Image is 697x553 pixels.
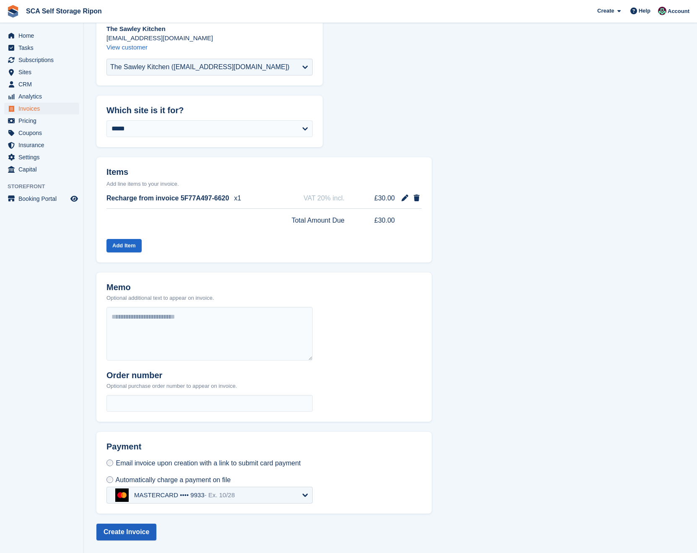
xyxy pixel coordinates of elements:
a: menu [4,115,79,127]
h2: Which site is it for? [106,106,313,115]
span: Pricing [18,115,69,127]
span: Help [639,7,650,15]
span: Coupons [18,127,69,139]
span: Sites [18,66,69,78]
img: Sam Chapman [658,7,666,15]
span: Subscriptions [18,54,69,66]
a: menu [4,42,79,54]
div: MASTERCARD •••• 9933 [134,491,235,499]
span: Capital [18,164,69,175]
span: Email invoice upon creation with a link to submit card payment [116,460,301,467]
a: menu [4,193,79,205]
span: Total Amount Due [292,215,345,226]
span: Recharge from invoice 5F77A497-6620 [106,193,229,203]
a: Preview store [69,194,79,204]
p: The Sawley Kitchen [106,24,313,34]
p: Optional additional text to appear on invoice. [106,294,214,302]
div: The Sawley Kitchen ([EMAIL_ADDRESS][DOMAIN_NAME]) [110,62,290,72]
span: £30.00 [363,193,395,203]
span: Settings [18,151,69,163]
p: [EMAIL_ADDRESS][DOMAIN_NAME] [106,34,313,43]
span: Storefront [8,182,83,191]
a: SCA Self Storage Ripon [23,4,105,18]
span: Analytics [18,91,69,102]
a: menu [4,103,79,114]
span: Insurance [18,139,69,151]
span: Invoices [18,103,69,114]
p: Add line items to your invoice. [106,180,422,188]
span: Tasks [18,42,69,54]
span: Create [597,7,614,15]
h2: Payment [106,442,313,458]
span: £30.00 [363,215,395,226]
h2: Memo [106,283,214,292]
h2: Items [106,167,422,179]
a: menu [4,151,79,163]
button: Add Item [106,239,142,253]
input: Automatically charge a payment on file [106,476,113,483]
span: CRM [18,78,69,90]
h2: Order number [106,371,237,380]
span: - Ex. 10/28 [205,491,235,498]
a: menu [4,127,79,139]
img: mastercard-a07748ee4cc84171796510105f4fa67e3d10aacf8b92b2c182d96136c942126d.svg [115,488,129,502]
span: Home [18,30,69,42]
a: menu [4,91,79,102]
button: Create Invoice [96,524,156,540]
a: menu [4,78,79,90]
a: menu [4,30,79,42]
span: Booking Portal [18,193,69,205]
span: x1 [234,193,241,203]
span: Account [668,7,689,16]
input: Email invoice upon creation with a link to submit card payment [106,460,113,466]
a: menu [4,164,79,175]
p: Optional purchase order number to appear on invoice. [106,382,237,390]
a: menu [4,66,79,78]
span: Automatically charge a payment on file [116,476,231,483]
span: VAT 20% incl. [303,193,345,203]
a: menu [4,139,79,151]
a: menu [4,54,79,66]
img: stora-icon-8386f47178a22dfd0bd8f6a31ec36ba5ce8667c1dd55bd0f319d3a0aa187defe.svg [7,5,19,18]
a: View customer [106,44,148,51]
